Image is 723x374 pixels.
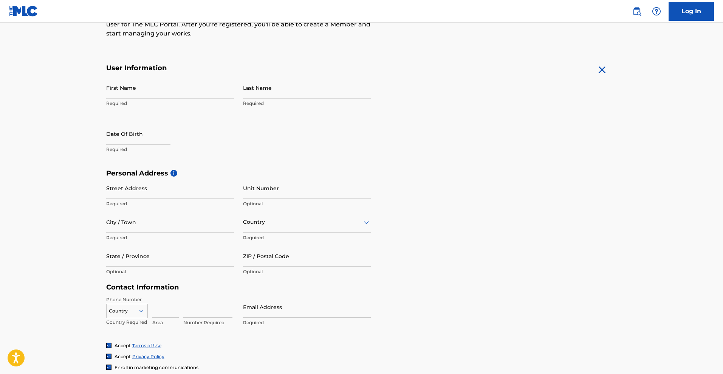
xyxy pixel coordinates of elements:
[106,268,234,275] p: Optional
[243,100,371,107] p: Required
[115,365,198,370] span: Enroll in marketing communications
[652,7,661,16] img: help
[649,4,664,19] div: Help
[106,64,371,72] h5: User Information
[669,2,714,21] a: Log In
[106,200,234,207] p: Required
[107,365,111,369] img: checkbox
[115,354,131,359] span: Accept
[106,11,371,38] p: Please complete the following form with your personal information to sign up as a user for The ML...
[632,7,641,16] img: search
[132,354,164,359] a: Privacy Policy
[170,170,177,177] span: i
[115,343,131,348] span: Accept
[107,343,111,348] img: checkbox
[629,4,644,19] a: Public Search
[106,146,234,153] p: Required
[106,169,617,178] h5: Personal Address
[243,319,371,326] p: Required
[243,200,371,207] p: Optional
[152,319,179,326] p: Area
[9,6,38,17] img: MLC Logo
[596,64,608,76] img: close
[243,268,371,275] p: Optional
[183,319,232,326] p: Number Required
[106,234,234,241] p: Required
[107,354,111,359] img: checkbox
[132,343,161,348] a: Terms of Use
[243,234,371,241] p: Required
[106,319,148,326] p: Country Required
[106,283,371,292] h5: Contact Information
[106,100,234,107] p: Required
